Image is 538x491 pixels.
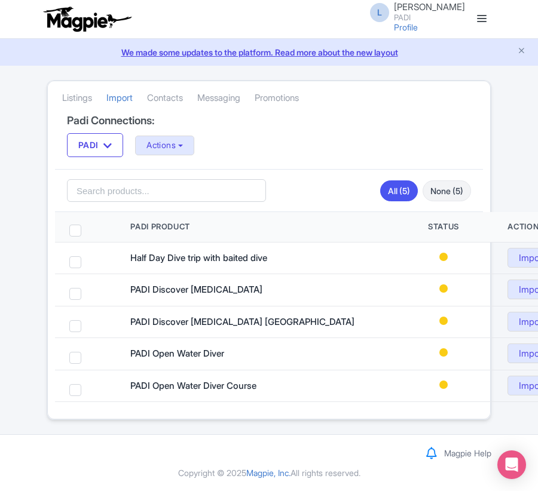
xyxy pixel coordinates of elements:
img: logo-ab69f6fb50320c5b225c76a69d11143b.png [41,6,133,32]
a: Promotions [255,82,299,115]
button: Close announcement [517,45,526,59]
a: Messaging [197,82,240,115]
span: [PERSON_NAME] [394,1,465,13]
th: Status [394,212,494,242]
button: PADI [67,133,123,157]
small: PADI [394,14,465,22]
h4: Padi Connections: [67,115,471,127]
div: PADI Discover Scuba Diving [130,283,380,297]
div: Half Day Dive trip with baited dive [130,251,380,265]
span: L [370,3,389,22]
div: PADI Discover Scuba Diving PADANGBAI [130,315,380,329]
a: Magpie Help [444,448,491,458]
span: Magpie, Inc. [246,468,291,478]
div: PADI Open Water Diver Course [130,379,380,393]
a: We made some updates to the platform. Read more about the new layout [7,46,531,59]
a: None (5) [423,180,471,201]
a: All (5) [380,180,418,201]
a: Listings [62,82,92,115]
div: Open Intercom Messenger [497,450,526,479]
a: Import [106,82,133,115]
a: L [PERSON_NAME] PADI [363,2,465,22]
div: PADI Open Water Diver [130,347,380,361]
th: Padi Product [116,212,394,242]
div: Copyright © 2025 All rights reserved. [39,467,499,479]
button: Actions [135,136,194,155]
a: Contacts [147,82,183,115]
a: Profile [394,22,418,32]
input: Search products... [67,179,266,202]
